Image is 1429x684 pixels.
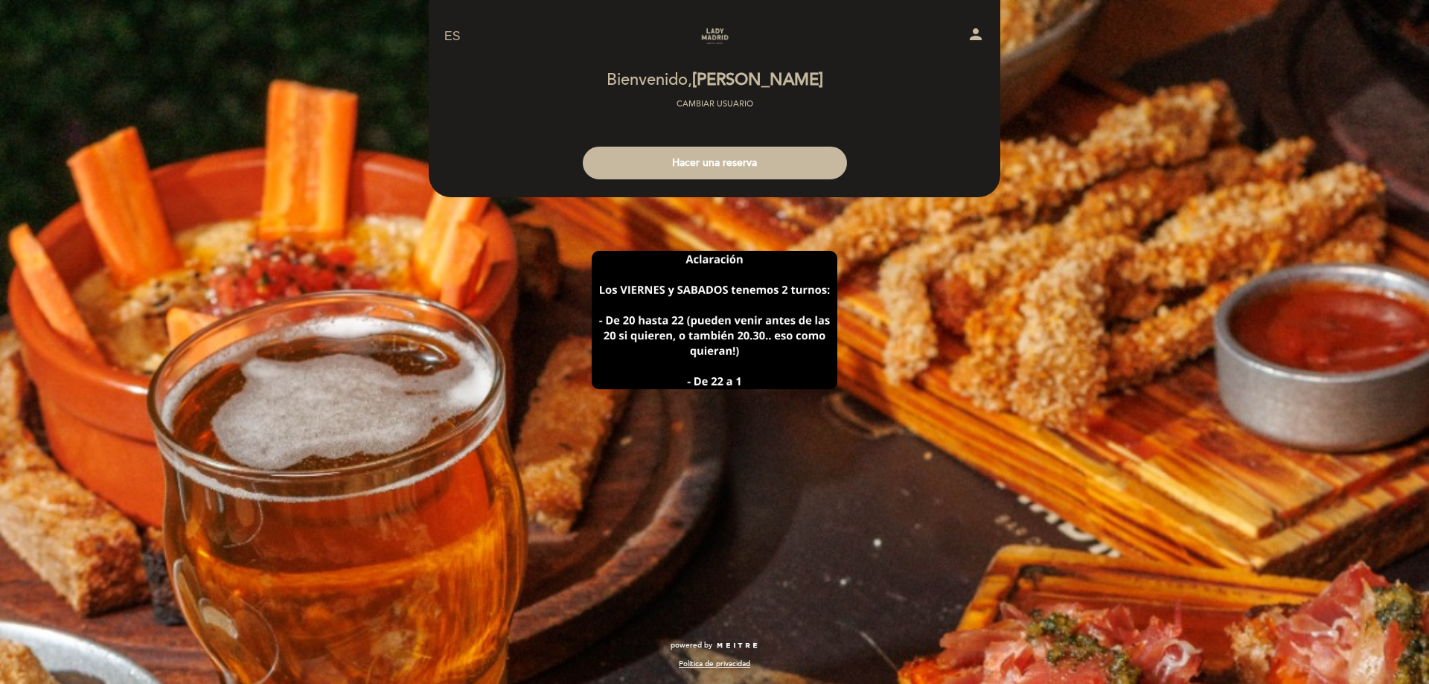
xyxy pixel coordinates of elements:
a: [DEMOGRAPHIC_DATA] Madrid [621,16,808,57]
span: [PERSON_NAME] [692,70,823,90]
a: Política de privacidad [679,659,750,669]
img: banner_1750177352.png [592,251,837,389]
img: MEITRE [716,642,758,650]
i: person [967,25,985,43]
span: powered by [671,640,712,651]
button: Cambiar usuario [672,98,758,111]
button: Hacer una reserva [583,147,847,179]
button: person [967,25,985,48]
h2: Bienvenido, [607,71,823,89]
a: powered by [671,640,758,651]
